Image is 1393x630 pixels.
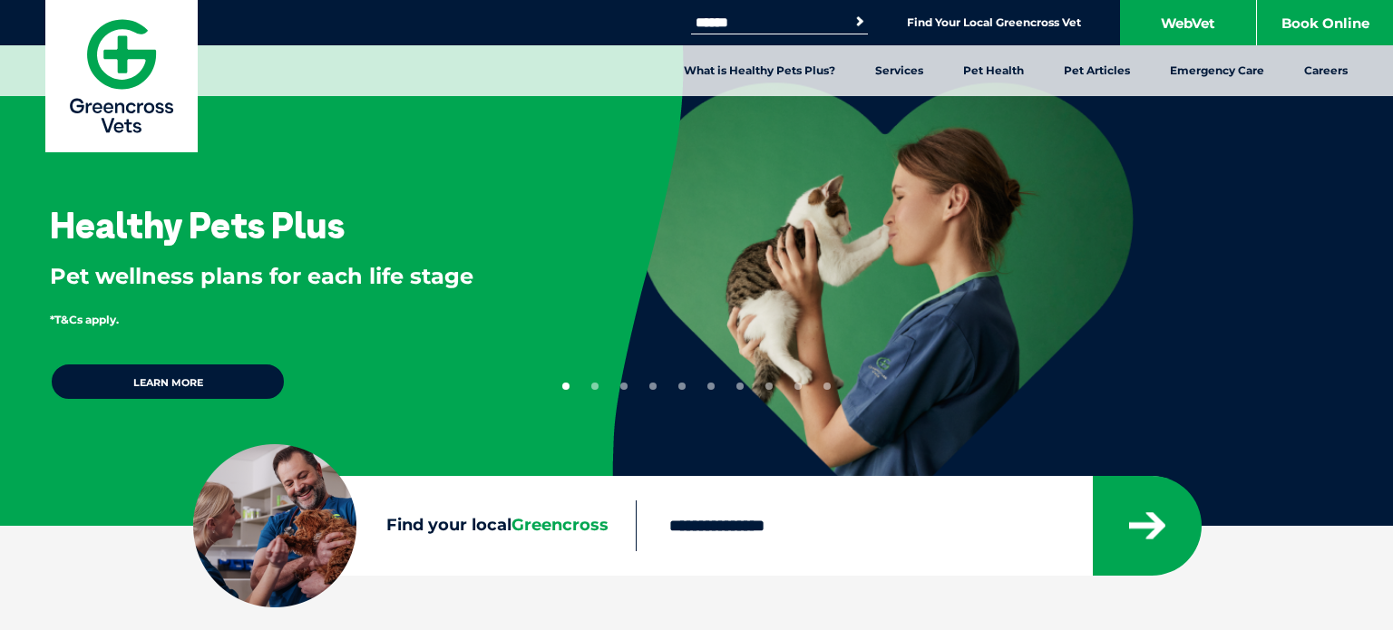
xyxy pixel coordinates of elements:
[943,45,1044,96] a: Pet Health
[823,383,831,390] button: 10 of 10
[562,383,570,390] button: 1 of 10
[851,13,869,31] button: Search
[511,515,609,535] span: Greencross
[649,383,657,390] button: 4 of 10
[193,512,636,539] label: Find your local
[707,383,715,390] button: 6 of 10
[855,45,943,96] a: Services
[664,45,855,96] a: What is Healthy Pets Plus?
[736,383,744,390] button: 7 of 10
[678,383,686,390] button: 5 of 10
[1284,45,1368,96] a: Careers
[50,261,553,292] p: Pet wellness plans for each life stage
[50,207,345,243] h3: Healthy Pets Plus
[794,383,802,390] button: 9 of 10
[1150,45,1284,96] a: Emergency Care
[765,383,773,390] button: 8 of 10
[907,15,1081,30] a: Find Your Local Greencross Vet
[50,363,286,401] a: Learn more
[50,313,119,326] span: *T&Cs apply.
[1044,45,1150,96] a: Pet Articles
[591,383,599,390] button: 2 of 10
[620,383,628,390] button: 3 of 10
